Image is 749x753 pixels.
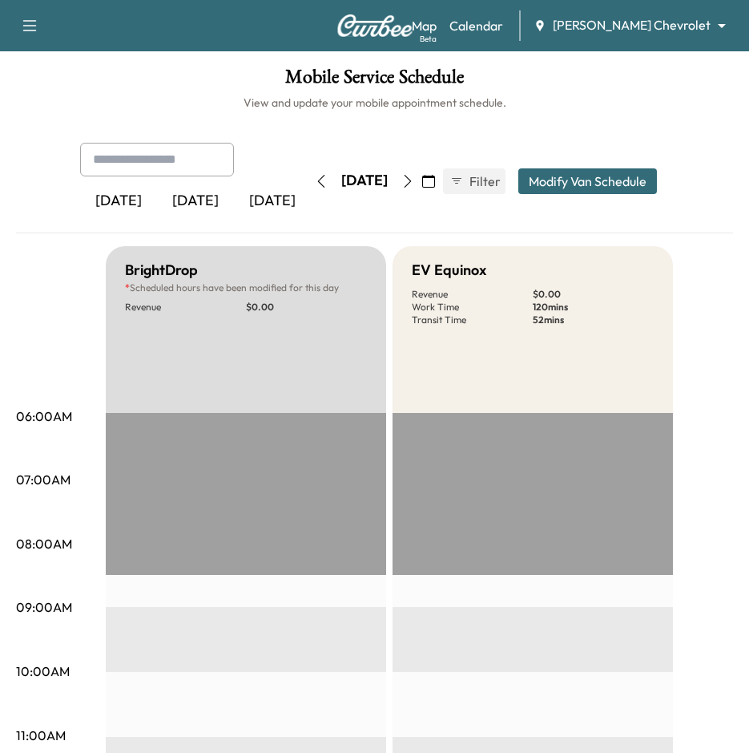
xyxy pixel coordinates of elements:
[125,281,367,294] p: Scheduled hours have been modified for this day
[16,407,72,426] p: 06:00AM
[16,534,72,553] p: 08:00AM
[469,172,498,191] span: Filter
[16,597,72,617] p: 09:00AM
[518,168,657,194] button: Modify Van Schedule
[16,726,66,745] p: 11:00AM
[16,67,733,95] h1: Mobile Service Schedule
[533,288,654,301] p: $ 0.00
[125,301,246,314] p: Revenue
[16,662,70,681] p: 10:00AM
[336,14,413,37] img: Curbee Logo
[420,33,437,45] div: Beta
[246,301,367,314] p: $ 0.00
[412,314,533,326] p: Transit Time
[80,183,157,220] div: [DATE]
[16,95,733,111] h6: View and update your mobile appointment schedule.
[553,16,711,34] span: [PERSON_NAME] Chevrolet
[412,301,533,314] p: Work Time
[533,301,654,314] p: 120 mins
[449,16,503,35] a: Calendar
[533,314,654,326] p: 52 mins
[125,259,198,281] h5: BrightDrop
[412,288,533,301] p: Revenue
[341,171,388,191] div: [DATE]
[16,470,70,489] p: 07:00AM
[412,16,437,35] a: MapBeta
[412,259,486,281] h5: EV Equinox
[234,183,311,220] div: [DATE]
[157,183,234,220] div: [DATE]
[443,168,505,194] button: Filter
